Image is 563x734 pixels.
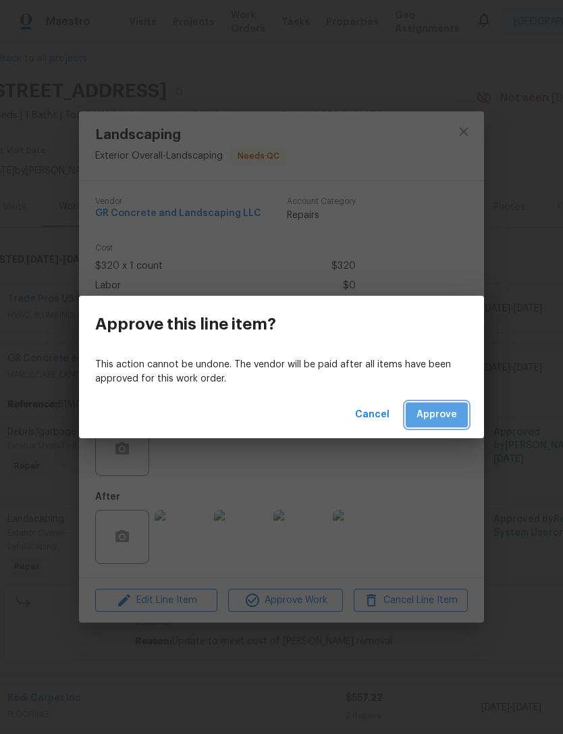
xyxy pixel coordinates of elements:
p: This action cannot be undone. The vendor will be paid after all items have been approved for this... [95,358,468,386]
button: Cancel [350,402,395,427]
button: Approve [406,402,468,427]
h3: Approve this line item? [95,315,276,334]
span: Cancel [355,407,390,423]
span: Approve [417,407,457,423]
